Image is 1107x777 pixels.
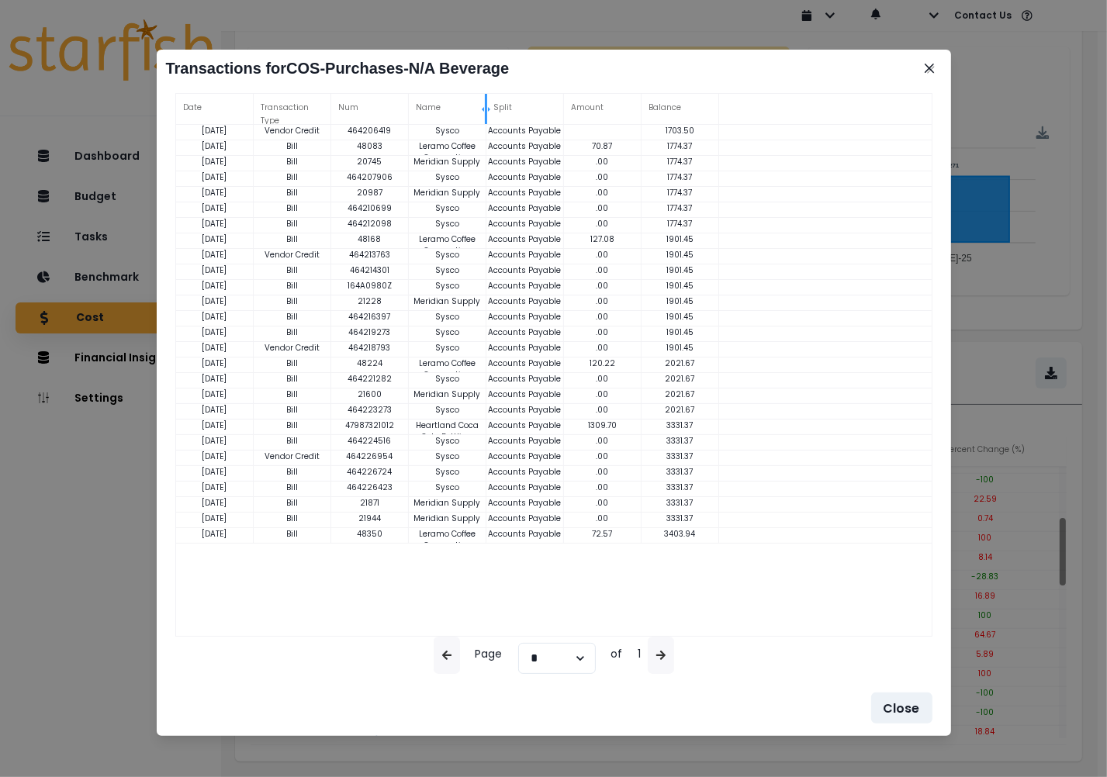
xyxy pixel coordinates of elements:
[331,435,409,447] p: 464224516
[254,171,331,183] p: Bill
[486,326,564,338] p: Accounts Payable
[642,218,719,230] p: 1774.37
[642,420,719,431] p: 3331.37
[409,156,486,167] p: Meridian Supply
[486,342,564,354] p: Accounts Payable
[331,342,409,354] p: 464218793
[331,218,409,230] p: 464212098
[564,528,642,540] p: 72.57
[176,171,254,183] p: [DATE]
[564,311,642,323] p: .00
[254,295,331,307] p: Bill
[176,326,254,338] p: [DATE]
[486,202,564,214] p: Accounts Payable
[331,451,409,462] p: 464226954
[176,420,254,431] p: [DATE]
[564,94,642,125] div: Amount
[176,513,254,524] p: [DATE]
[254,218,331,230] p: Bill
[642,156,719,167] p: 1774.37
[486,218,564,230] p: Accounts Payable
[409,528,486,551] p: Leramo Coffee Corporation
[564,373,642,385] p: .00
[642,451,719,462] p: 3331.37
[642,497,719,509] p: 3331.37
[564,187,642,199] p: .00
[871,692,932,723] button: Close
[564,280,642,292] p: .00
[254,482,331,493] p: Bill
[331,482,409,493] p: 464226423
[176,218,254,230] p: [DATE]
[564,451,642,462] p: .00
[642,125,719,136] p: 1703.50
[254,249,331,261] p: Vendor Credit
[176,435,254,447] p: [DATE]
[254,357,331,369] p: Bill
[176,295,254,307] p: [DATE]
[331,295,409,307] p: 21228
[409,482,486,493] p: Sysco
[331,404,409,416] p: 464223273
[254,94,331,125] div: Transaction Type
[486,264,564,276] p: Accounts Payable
[409,94,486,125] div: Name
[254,404,331,416] p: Bill
[409,311,486,323] p: Sysco
[254,280,331,292] p: Bill
[409,513,486,524] p: Meridian Supply
[254,451,331,462] p: Vendor Credit
[254,435,331,447] p: Bill
[409,202,486,214] p: Sysco
[254,420,331,431] p: Bill
[176,528,254,540] p: [DATE]
[564,140,642,152] p: 70.87
[176,388,254,400] p: [DATE]
[409,451,486,462] p: Sysco
[254,466,331,478] p: Bill
[642,482,719,493] p: 3331.37
[564,435,642,447] p: .00
[486,482,564,493] p: Accounts Payable
[176,125,254,136] p: [DATE]
[642,373,719,385] p: 2021.67
[486,435,564,447] p: Accounts Payable
[564,342,642,354] p: .00
[564,404,642,416] p: .00
[564,233,642,245] p: 127.08
[409,326,486,338] p: Sysco
[564,466,642,478] p: .00
[642,187,719,199] p: 1774.37
[564,513,642,524] p: .00
[331,171,409,183] p: 464207906
[254,388,331,400] p: Bill
[486,156,564,167] p: Accounts Payable
[642,326,719,338] p: 1901.45
[486,140,564,152] p: Accounts Payable
[642,171,719,183] p: 1774.37
[409,435,486,447] p: Sysco
[564,218,642,230] p: .00
[564,202,642,214] p: .00
[564,156,642,167] p: .00
[409,140,486,164] p: Leramo Coffee Corporation
[917,56,942,81] button: Close
[176,264,254,276] p: [DATE]
[254,373,331,385] p: Bill
[254,311,331,323] p: Bill
[486,404,564,416] p: Accounts Payable
[642,404,719,416] p: 2021.67
[642,140,719,152] p: 1774.37
[331,357,409,369] p: 48224
[254,528,331,540] p: Bill
[176,404,254,416] p: [DATE]
[409,420,486,454] p: Heartland Coca Cola Bottling Company
[331,264,409,276] p: 464214301
[254,233,331,245] p: Bill
[486,373,564,385] p: Accounts Payable
[642,466,719,478] p: 3331.37
[331,373,409,385] p: 464221282
[254,264,331,276] p: Bill
[642,295,719,307] p: 1901.45
[176,187,254,199] p: [DATE]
